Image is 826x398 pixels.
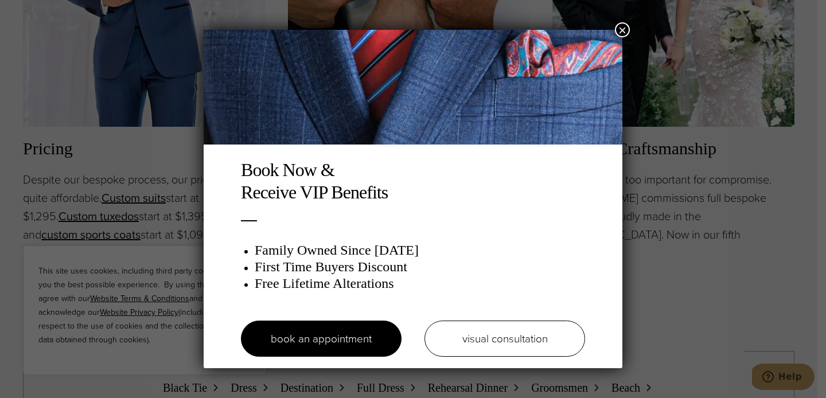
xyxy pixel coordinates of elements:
[255,259,585,275] h3: First Time Buyers Discount
[241,321,402,357] a: book an appointment
[241,159,585,203] h2: Book Now & Receive VIP Benefits
[255,275,585,292] h3: Free Lifetime Alterations
[255,242,585,259] h3: Family Owned Since [DATE]
[424,321,585,357] a: visual consultation
[26,8,50,18] span: Help
[615,22,630,37] button: Close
